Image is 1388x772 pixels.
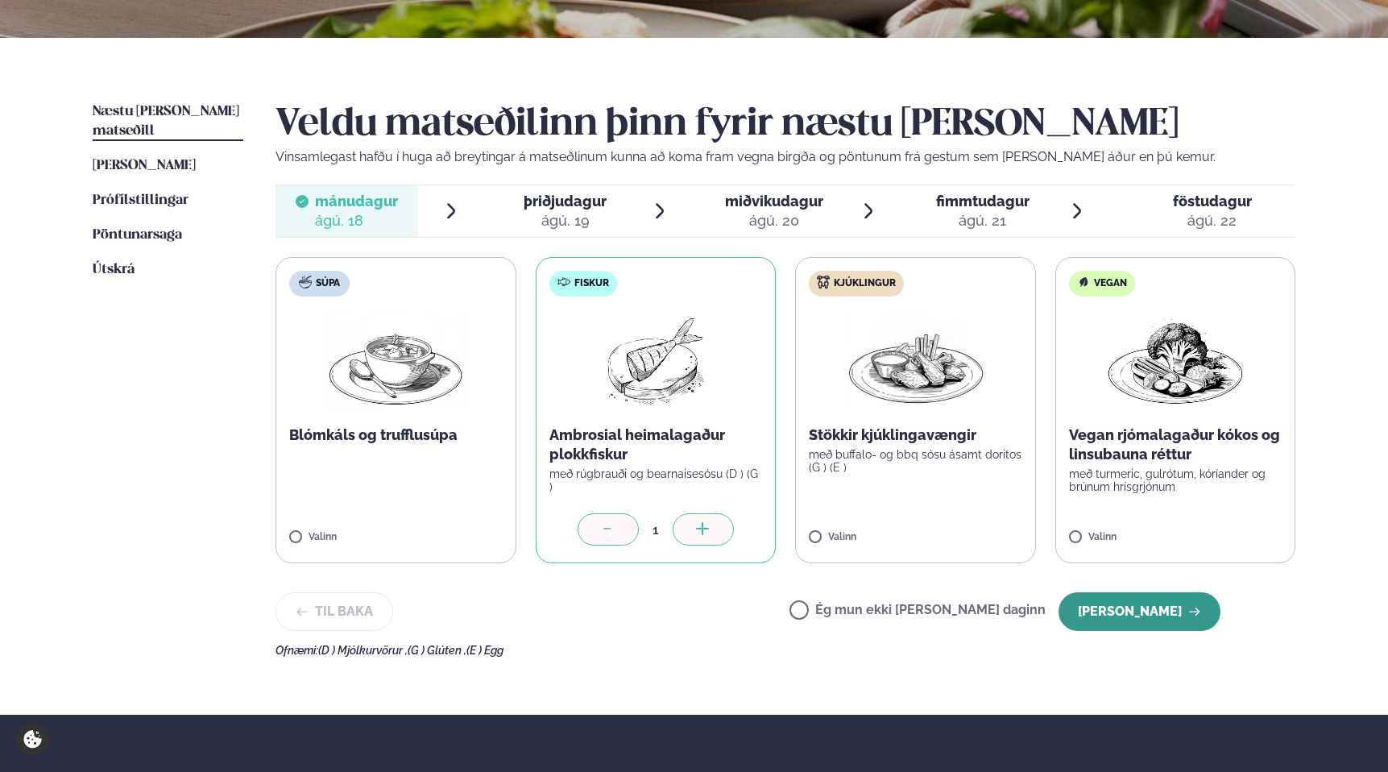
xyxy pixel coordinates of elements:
p: Ambrosial heimalagaður plokkfiskur [549,425,763,464]
img: fish.png [604,309,707,413]
span: þriðjudagur [524,193,607,210]
a: Cookie settings [16,723,49,756]
a: Pöntunarsaga [93,226,182,245]
a: Útskrá [93,260,135,280]
span: miðvikudagur [725,193,823,210]
img: soup.svg [299,276,312,288]
span: föstudagur [1173,193,1252,210]
span: Útskrá [93,263,135,276]
a: Prófílstillingar [93,191,189,210]
div: ágú. 20 [725,211,823,230]
p: Vinsamlegast hafðu í huga að breytingar á matseðlinum kunna að koma fram vegna birgða og pöntunum... [276,147,1295,167]
img: fish.svg [557,276,570,288]
span: (D ) Mjólkurvörur , [318,644,408,657]
span: Fiskur [574,277,609,290]
button: [PERSON_NAME] [1059,592,1220,631]
div: ágú. 19 [524,211,607,230]
img: Soup.png [325,309,466,413]
img: Chicken-wings-legs.png [844,309,986,413]
p: með rúgbrauði og bearnaisesósu (D ) (G ) [549,467,763,493]
img: chicken.svg [817,276,830,288]
span: Súpa [316,277,340,290]
span: Næstu [PERSON_NAME] matseðill [93,105,239,138]
h2: Veldu matseðilinn þinn fyrir næstu [PERSON_NAME] [276,102,1295,147]
a: Næstu [PERSON_NAME] matseðill [93,102,243,141]
p: Stökkir kjúklingavængir [809,425,1022,445]
div: ágú. 22 [1173,211,1252,230]
p: með buffalo- og bbq sósu ásamt doritos (G ) (E ) [809,448,1022,474]
span: (E ) Egg [466,644,503,657]
img: Vegan.png [1104,309,1246,413]
span: fimmtudagur [936,193,1030,210]
span: (G ) Glúten , [408,644,466,657]
div: 1 [639,521,673,539]
span: [PERSON_NAME] [93,159,196,172]
button: Til baka [276,592,393,631]
p: Blómkáls og trufflusúpa [289,425,503,445]
span: Pöntunarsaga [93,228,182,242]
a: [PERSON_NAME] [93,156,196,176]
div: ágú. 21 [936,211,1030,230]
span: Vegan [1094,277,1127,290]
div: ágú. 18 [315,211,398,230]
img: Vegan.svg [1077,276,1090,288]
span: Kjúklingur [834,277,896,290]
p: Vegan rjómalagaður kókos og linsubauna réttur [1069,425,1282,464]
div: Ofnæmi: [276,644,1295,657]
span: mánudagur [315,193,398,210]
p: með turmeric, gulrótum, kóríander og brúnum hrísgrjónum [1069,467,1282,493]
span: Prófílstillingar [93,193,189,207]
